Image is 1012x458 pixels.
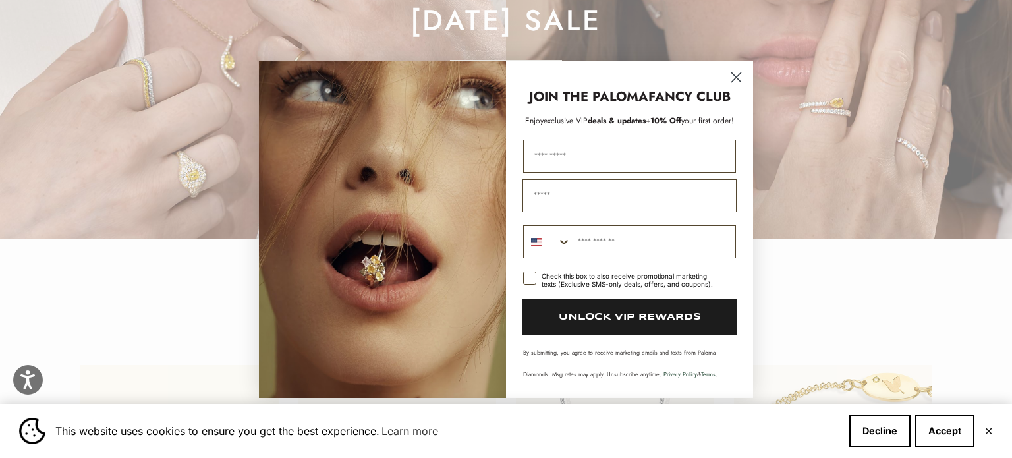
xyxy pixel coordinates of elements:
input: Phone Number [571,226,735,258]
a: Learn more [379,421,440,441]
button: Search Countries [524,226,571,258]
span: + your first order! [646,115,734,127]
input: First Name [523,140,736,173]
button: Decline [849,415,911,447]
a: Privacy Policy [663,370,697,378]
span: exclusive VIP [544,115,588,127]
span: deals & updates [544,115,646,127]
button: Close dialog [725,66,748,89]
img: Cookie banner [19,418,45,444]
img: Loading... [259,61,506,398]
img: United States [531,237,542,247]
p: By submitting, you agree to receive marketing emails and texts from Paloma Diamonds. Msg rates ma... [523,348,736,378]
input: Email [522,179,737,212]
button: Accept [915,415,974,447]
span: 10% Off [650,115,681,127]
span: & . [663,370,717,378]
span: This website uses cookies to ensure you get the best experience. [55,421,839,441]
strong: FANCY CLUB [648,87,731,106]
strong: JOIN THE PALOMA [529,87,648,106]
a: Terms [701,370,716,378]
button: UNLOCK VIP REWARDS [522,299,737,335]
span: Enjoy [525,115,544,127]
button: Close [984,427,993,435]
div: Check this box to also receive promotional marketing texts (Exclusive SMS-only deals, offers, and... [542,272,720,288]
